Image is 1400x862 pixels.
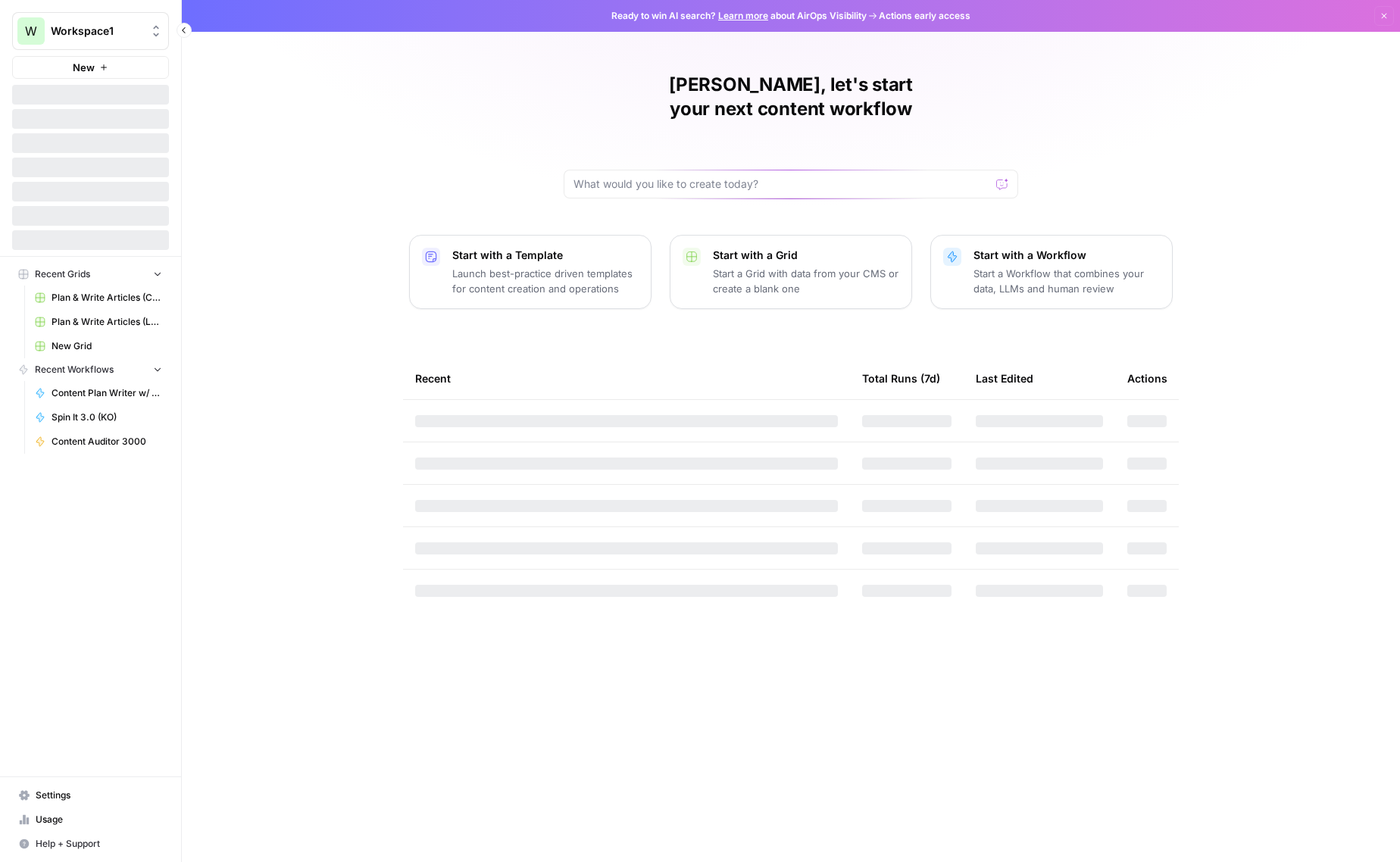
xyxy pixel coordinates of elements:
a: Settings [12,783,169,807]
span: Recent Workflows [35,363,114,376]
button: Help + Support [12,832,169,856]
button: Start with a WorkflowStart a Workflow that combines your data, LLMs and human review [930,235,1173,309]
h1: [PERSON_NAME], let's start your next content workflow [564,73,1018,121]
a: Spin It 3.0 (KO) [28,405,169,429]
button: Start with a TemplateLaunch best-practice driven templates for content creation and operations [409,235,652,309]
p: Start with a Template [452,248,639,263]
span: Plan & Write Articles (COM) [52,291,162,305]
a: Plan & Write Articles (LUSPS) [28,310,169,334]
span: Recent Grids [35,267,90,281]
span: Content Plan Writer w/ Visual Suggestions [52,386,162,400]
a: Content Auditor 3000 [28,429,169,454]
input: What would you like to create today? [573,176,990,192]
button: Workspace: Workspace1 [12,12,169,50]
span: Plan & Write Articles (LUSPS) [52,315,162,329]
a: New Grid [28,334,169,358]
span: Help + Support [36,837,162,851]
span: Spin It 3.0 (KO) [52,411,162,424]
a: Usage [12,807,169,832]
div: Actions [1127,358,1167,399]
span: Workspace1 [51,23,142,39]
div: Last Edited [976,358,1033,399]
a: Plan & Write Articles (COM) [28,286,169,310]
span: Settings [36,789,162,802]
p: Start with a Workflow [973,248,1160,263]
span: Ready to win AI search? about AirOps Visibility [611,9,867,23]
p: Start a Grid with data from your CMS or create a blank one [713,266,899,296]
p: Start a Workflow that combines your data, LLMs and human review [973,266,1160,296]
span: W [25,22,37,40]
span: New Grid [52,339,162,353]
button: Start with a GridStart a Grid with data from your CMS or create a blank one [670,235,912,309]
span: Content Auditor 3000 [52,435,162,448]
span: Usage [36,813,162,826]
button: Recent Grids [12,263,169,286]
div: Recent [415,358,838,399]
button: Recent Workflows [12,358,169,381]
span: New [73,60,95,75]
p: Start with a Grid [713,248,899,263]
a: Learn more [718,10,768,21]
div: Total Runs (7d) [862,358,940,399]
p: Launch best-practice driven templates for content creation and operations [452,266,639,296]
span: Actions early access [879,9,970,23]
a: Content Plan Writer w/ Visual Suggestions [28,381,169,405]
button: New [12,56,169,79]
